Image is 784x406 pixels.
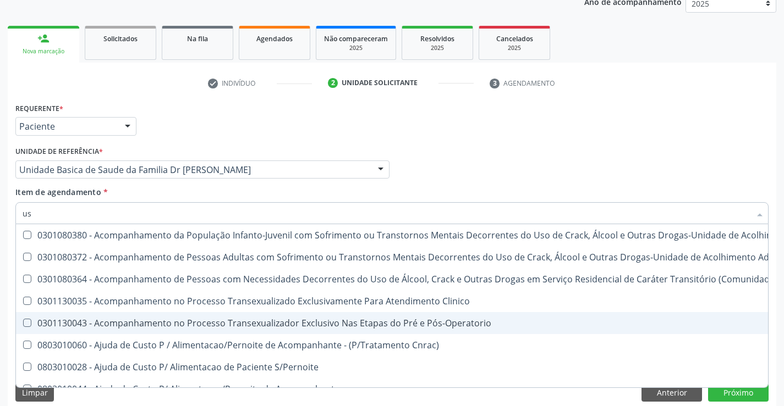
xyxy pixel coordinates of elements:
[256,34,293,43] span: Agendados
[328,78,338,88] div: 2
[19,164,367,175] span: Unidade Basica de Saude da Familia Dr [PERSON_NAME]
[15,143,103,160] label: Unidade de referência
[15,187,101,197] span: Item de agendamento
[708,383,769,402] button: Próximo
[342,78,418,88] div: Unidade solicitante
[187,34,208,43] span: Na fila
[37,32,50,45] div: person_add
[420,34,454,43] span: Resolvidos
[496,34,533,43] span: Cancelados
[324,34,388,43] span: Não compareceram
[487,44,542,52] div: 2025
[410,44,465,52] div: 2025
[103,34,138,43] span: Solicitados
[15,47,72,55] div: Nova marcação
[23,202,750,224] input: Buscar por procedimentos
[19,121,114,132] span: Paciente
[324,44,388,52] div: 2025
[642,383,702,402] button: Anterior
[15,100,63,117] label: Requerente
[15,383,54,402] button: Limpar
